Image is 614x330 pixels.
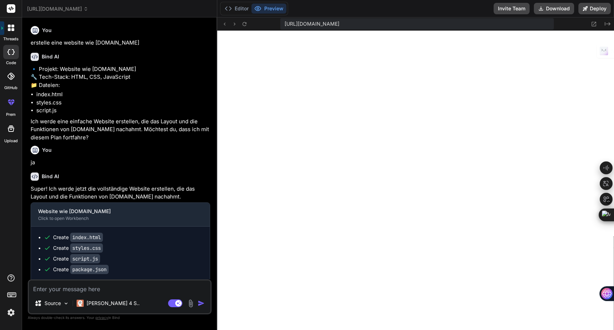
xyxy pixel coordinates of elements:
[42,173,59,180] h6: Bind AI
[578,3,611,14] button: Deploy
[95,315,108,320] span: privacy
[534,3,574,14] button: Download
[63,300,69,306] img: Pick Models
[217,31,614,330] iframe: Preview
[198,300,205,307] img: icon
[31,65,210,89] p: 🔹 Projekt: Website wie [DOMAIN_NAME] 🔧 Tech-Stack: HTML, CSS, JavaScript 📁 Dateien:
[42,27,52,34] h6: You
[28,314,212,321] p: Always double-check its answers. Your in Bind
[53,244,103,252] div: Create
[38,208,191,215] div: Website wie [DOMAIN_NAME]
[31,118,210,142] p: Ich werde eine einfache Website erstellen, die das Layout und die Funktionen von [DOMAIN_NAME] na...
[53,255,100,262] div: Create
[285,20,339,27] span: [URL][DOMAIN_NAME]
[6,112,16,118] label: prem
[38,216,191,221] div: Click to open Workbench
[36,99,210,107] li: styles.css
[5,306,17,319] img: settings
[70,233,103,242] code: index.html
[70,265,109,274] code: package.json
[42,146,52,154] h6: You
[31,203,198,226] button: Website wie [DOMAIN_NAME]Click to open Workbench
[27,5,88,12] span: [URL][DOMAIN_NAME]
[45,300,61,307] p: Source
[6,60,16,66] label: code
[36,107,210,115] li: script.js
[222,4,251,14] button: Editor
[187,299,195,308] img: attachment
[4,138,18,144] label: Upload
[31,185,210,201] p: Super! Ich werde jetzt die vollständige Website erstellen, die das Layout und die Funktionen von ...
[4,85,17,91] label: GitHub
[87,300,140,307] p: [PERSON_NAME] 4 S..
[31,159,210,167] p: ja
[251,4,286,14] button: Preview
[70,254,100,263] code: script.js
[70,243,103,253] code: styles.css
[3,36,19,42] label: threads
[494,3,530,14] button: Invite Team
[42,53,59,60] h6: Bind AI
[31,39,210,47] p: erstelle eine website wie [DOMAIN_NAME]
[53,278,203,285] span: Run command
[36,91,210,99] li: index.html
[53,266,109,273] div: Create
[53,234,103,241] div: Create
[77,300,84,307] img: Claude 4 Sonnet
